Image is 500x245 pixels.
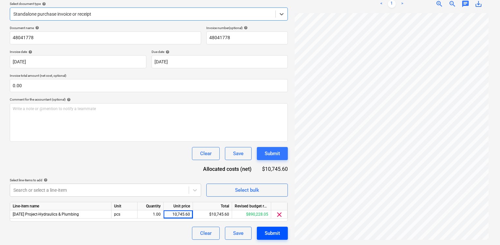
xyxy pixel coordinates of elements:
[10,97,288,102] div: Comment for the accountant (optional)
[193,210,232,219] div: $10,745.60
[265,229,280,237] div: Submit
[206,184,288,197] button: Select bulk
[233,149,243,158] div: Save
[192,227,220,240] button: Clear
[27,50,32,54] span: help
[193,202,232,210] div: Total
[225,227,252,240] button: Save
[243,26,248,30] span: help
[10,73,288,79] p: Invoice total amount (net cost, optional)
[10,2,288,6] div: Select document type
[10,178,201,182] div: Select line-items to add
[10,31,201,44] input: Document name
[206,26,288,30] div: Invoice number (optional)
[152,55,288,68] input: Due date not specified
[140,210,161,219] div: 1.00
[192,147,220,160] button: Clear
[257,227,288,240] button: Submit
[206,31,288,44] input: Invoice number
[232,210,271,219] div: $890,228.05
[152,50,288,54] div: Due date
[164,50,169,54] span: help
[164,202,193,210] div: Unit price
[200,229,212,237] div: Clear
[10,55,146,68] input: Invoice date not specified
[233,229,243,237] div: Save
[66,98,71,102] span: help
[275,211,283,219] span: clear
[166,210,190,219] div: 10,745.60
[10,202,111,210] div: Line-item name
[235,186,259,194] div: Select bulk
[198,165,262,173] div: Allocated costs (net)
[467,214,500,245] iframe: Chat Widget
[42,178,48,182] span: help
[138,202,164,210] div: Quantity
[10,79,288,92] input: Invoice total amount (net cost, optional)
[13,212,79,217] span: 3-18-01 Project-Hydraulics & Plumbing
[262,165,288,173] div: $10,745.60
[200,149,212,158] div: Clear
[34,26,39,30] span: help
[225,147,252,160] button: Save
[265,149,280,158] div: Submit
[10,26,201,30] div: Document name
[41,2,46,6] span: help
[10,50,146,54] div: Invoice date
[257,147,288,160] button: Submit
[111,202,138,210] div: Unit
[111,210,138,219] div: pcs
[232,202,271,210] div: Revised budget remaining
